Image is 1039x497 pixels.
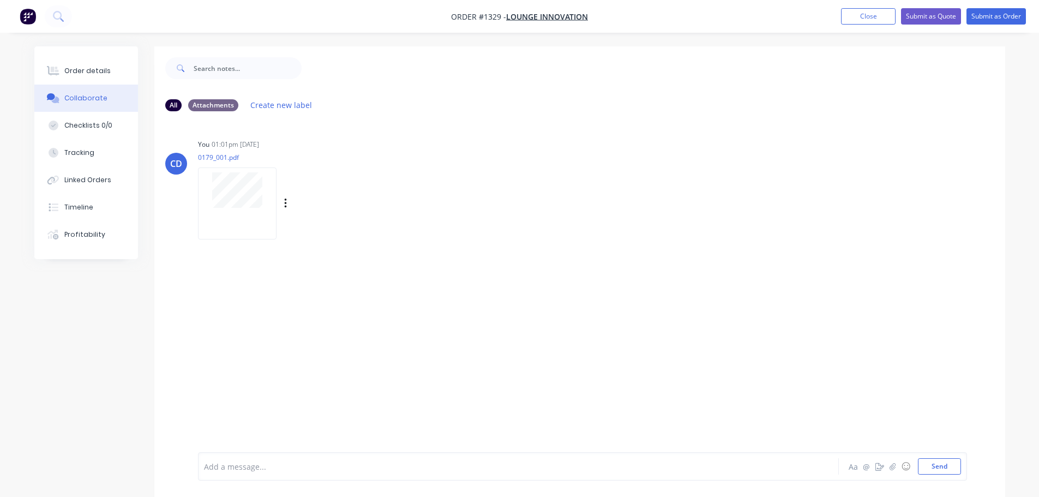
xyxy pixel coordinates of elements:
[841,8,896,25] button: Close
[64,202,93,212] div: Timeline
[188,99,238,111] div: Attachments
[212,140,259,149] div: 01:01pm [DATE]
[34,221,138,248] button: Profitability
[901,8,961,25] button: Submit as Quote
[245,98,318,112] button: Create new label
[860,460,873,473] button: @
[198,153,398,162] p: 0179_001.pdf
[918,458,961,475] button: Send
[34,194,138,221] button: Timeline
[64,121,112,130] div: Checklists 0/0
[451,11,506,22] span: Order #1329 -
[64,93,107,103] div: Collaborate
[198,140,209,149] div: You
[165,99,182,111] div: All
[34,112,138,139] button: Checklists 0/0
[34,85,138,112] button: Collaborate
[34,57,138,85] button: Order details
[847,460,860,473] button: Aa
[506,11,588,22] a: Lounge Innovation
[170,157,182,170] div: CD
[194,57,302,79] input: Search notes...
[64,230,105,239] div: Profitability
[34,139,138,166] button: Tracking
[64,175,111,185] div: Linked Orders
[64,66,111,76] div: Order details
[34,166,138,194] button: Linked Orders
[966,8,1026,25] button: Submit as Order
[20,8,36,25] img: Factory
[899,460,912,473] button: ☺
[64,148,94,158] div: Tracking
